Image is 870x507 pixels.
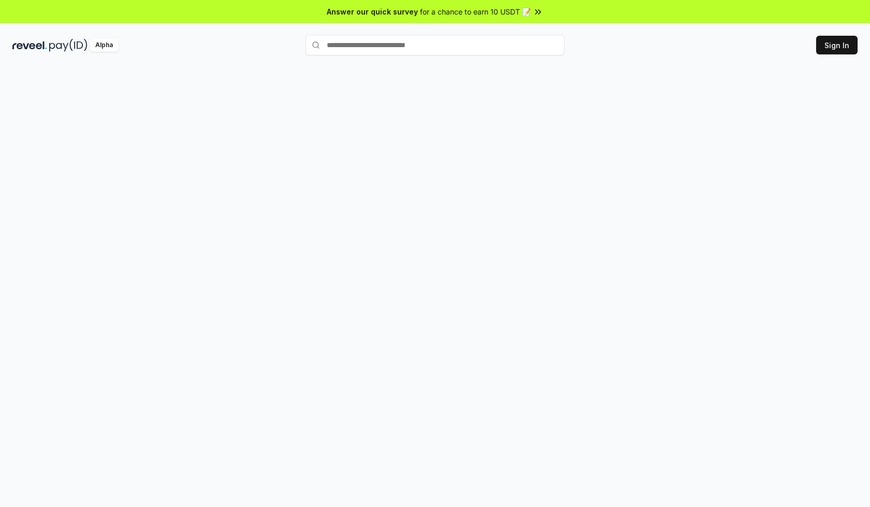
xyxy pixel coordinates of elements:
[90,39,119,52] div: Alpha
[12,39,47,52] img: reveel_dark
[49,39,88,52] img: pay_id
[327,6,418,17] span: Answer our quick survey
[816,36,858,54] button: Sign In
[420,6,531,17] span: for a chance to earn 10 USDT 📝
